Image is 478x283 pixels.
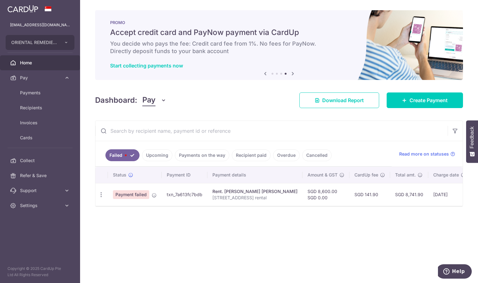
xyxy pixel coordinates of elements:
[469,127,475,148] span: Feedback
[354,172,378,178] span: CardUp fee
[20,90,61,96] span: Payments
[142,94,166,106] button: Pay
[212,195,297,201] p: [STREET_ADDRESS] rental
[399,151,449,157] span: Read more on statuses
[399,151,455,157] a: Read more on statuses
[20,157,61,164] span: Collect
[273,149,300,161] a: Overdue
[466,120,478,163] button: Feedback - Show survey
[302,149,332,161] a: Cancelled
[113,172,126,178] span: Status
[6,35,74,50] button: ORIENTAL REMEDIES INCORPORATED (PRIVATE LIMITED)
[20,105,61,111] span: Recipients
[110,40,448,55] h6: You decide who pays the fee: Credit card fee from 1%. No fees for PayNow. Directly deposit funds ...
[95,95,137,106] h4: Dashboard:
[409,97,448,104] span: Create Payment
[428,183,471,206] td: [DATE]
[20,202,61,209] span: Settings
[387,92,463,108] a: Create Payment
[349,183,390,206] td: SGD 141.90
[20,187,61,194] span: Support
[207,167,303,183] th: Payment details
[20,172,61,179] span: Refer & Save
[212,188,297,195] div: Rent. [PERSON_NAME] [PERSON_NAME]
[308,172,338,178] span: Amount & GST
[142,149,172,161] a: Upcoming
[105,149,140,161] a: Failed
[20,60,61,66] span: Home
[11,39,58,46] span: ORIENTAL REMEDIES INCORPORATED (PRIVATE LIMITED)
[10,22,70,28] p: [EMAIL_ADDRESS][DOMAIN_NAME]
[20,120,61,126] span: Invoices
[162,167,207,183] th: Payment ID
[20,135,61,141] span: Cards
[299,92,379,108] a: Download Report
[110,20,448,25] p: PROMO
[303,183,349,206] td: SGD 8,600.00 SGD 0.00
[162,183,207,206] td: txn_7a613fc7bdb
[20,75,61,81] span: Pay
[175,149,229,161] a: Payments on the way
[395,172,416,178] span: Total amt.
[95,121,448,141] input: Search by recipient name, payment id or reference
[110,62,183,69] a: Start collecting payments now
[95,10,463,80] img: paynow Banner
[110,27,448,37] h5: Accept credit card and PayNow payment via CardUp
[232,149,271,161] a: Recipient paid
[438,264,472,280] iframe: Opens a widget where you can find more information
[113,190,149,199] span: Payment failed
[322,97,364,104] span: Download Report
[433,172,459,178] span: Charge date
[390,183,428,206] td: SGD 8,741.90
[142,94,155,106] span: Pay
[8,5,38,12] img: CardUp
